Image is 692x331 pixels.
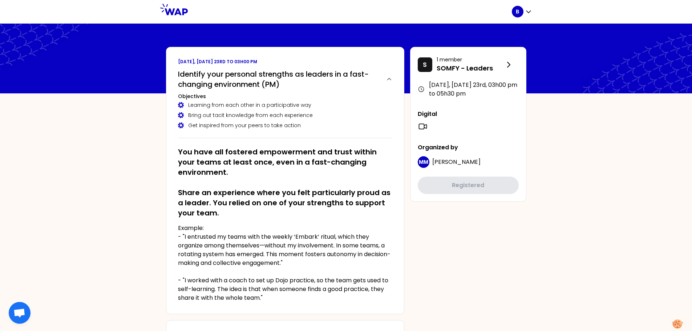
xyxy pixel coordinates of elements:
div: Bring out tacit knowledge from each experience [178,112,392,119]
h3: Objectives [178,93,392,100]
div: Learning from each other in a participative way [178,101,392,109]
p: S [423,60,427,70]
p: Organized by [418,143,519,152]
p: Example: - "I entrusted my teams with the weekly ‘Embark’ ritual, which they organize among thems... [178,224,392,302]
div: Ouvrir le chat [9,302,31,324]
p: Digital [418,110,519,118]
h2: Identify your personal strengths as leaders in a fast-changing environment (PM) [178,69,380,89]
p: SOMFY - Leaders [437,63,504,73]
div: [DATE], [DATE] 23rd , 03h00 pm to 05h30 pm [418,81,519,98]
p: [DATE], [DATE] 23rd to 03h00 pm [178,59,392,65]
button: Identify your personal strengths as leaders in a fast-changing environment (PM) [178,69,392,89]
p: 1 member [437,56,504,63]
p: B [516,8,519,15]
div: Get inspired from your peers to take action [178,122,392,129]
button: B [512,6,532,17]
button: Registered [418,177,519,194]
p: MM [419,158,428,166]
h2: You have all fostered empowerment and trust within your teams at least once, even in a fast-chang... [178,147,392,218]
span: [PERSON_NAME] [432,158,481,166]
